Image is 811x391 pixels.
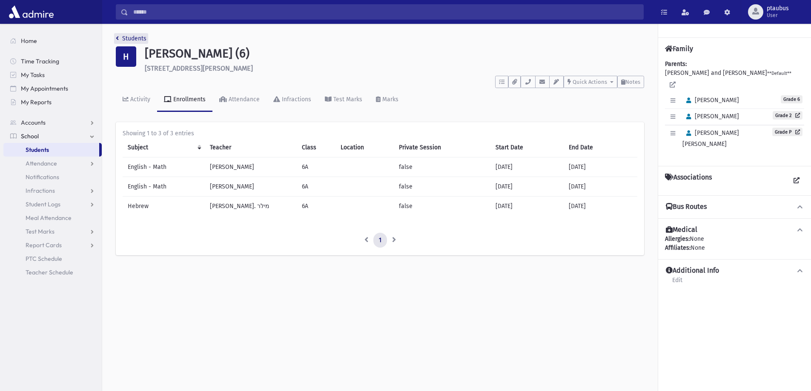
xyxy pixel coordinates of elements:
a: Grade 2 [773,111,802,120]
span: Infractions [26,187,55,194]
span: Teacher Schedule [26,268,73,276]
a: My Reports [3,95,102,109]
td: English - Math [123,177,205,196]
a: Activity [116,88,157,112]
span: PTC Schedule [26,255,62,263]
a: Test Marks [318,88,369,112]
div: H [116,46,136,67]
th: Private Session [394,138,490,157]
div: [PERSON_NAME] and [PERSON_NAME] [665,60,804,159]
th: Subject [123,138,205,157]
div: Activity [129,96,150,103]
a: Meal Attendance [3,211,102,225]
td: [DATE] [564,196,637,216]
span: Quick Actions [573,79,607,85]
td: English - Math [123,157,205,177]
span: Attendance [26,160,57,167]
button: Medical [665,225,804,234]
span: [PERSON_NAME] [682,97,739,104]
th: Teacher [205,138,297,157]
button: Quick Actions [564,76,617,88]
a: Time Tracking [3,54,102,68]
b: Allergies: [665,235,690,243]
a: Attendance [3,157,102,170]
h4: Additional Info [666,266,719,275]
th: Class [297,138,335,157]
td: [DATE] [490,157,564,177]
h4: Bus Routes [666,203,707,211]
a: My Appointments [3,82,102,95]
span: Report Cards [26,241,62,249]
a: Marks [369,88,405,112]
span: My Reports [21,98,52,106]
a: Accounts [3,116,102,129]
th: Location [335,138,394,157]
td: [PERSON_NAME] [205,177,297,196]
div: None [665,243,804,252]
input: Search [128,4,643,20]
div: Marks [381,96,398,103]
h4: Associations [665,173,712,188]
div: Enrollments [172,96,206,103]
th: End Date [564,138,637,157]
a: Students [3,143,99,157]
td: [DATE] [564,177,637,196]
span: Test Marks [26,228,54,235]
span: Accounts [21,119,46,126]
img: AdmirePro [7,3,56,20]
td: false [394,177,490,196]
div: Test Marks [332,96,362,103]
span: Notes [625,79,640,85]
td: [DATE] [490,177,564,196]
td: [DATE] [490,196,564,216]
b: Parents: [665,60,687,68]
a: Grade P [772,128,802,136]
a: School [3,129,102,143]
span: Meal Attendance [26,214,72,222]
h4: Medical [666,225,697,234]
b: Affiliates: [665,244,691,251]
h1: [PERSON_NAME] (6) [145,46,644,61]
td: 6A [297,177,335,196]
td: [PERSON_NAME]. מילר [205,196,297,216]
span: [PERSON_NAME] [PERSON_NAME] [682,129,739,148]
span: [PERSON_NAME] [682,113,739,120]
span: Grade 6 [781,95,802,103]
nav: breadcrumb [116,34,146,46]
a: Infractions [3,184,102,197]
td: false [394,157,490,177]
h6: [STREET_ADDRESS][PERSON_NAME] [145,64,644,72]
a: Teacher Schedule [3,265,102,279]
a: Enrollments [157,88,212,112]
a: Infractions [267,88,318,112]
span: Time Tracking [21,57,59,65]
td: [DATE] [564,157,637,177]
a: View all Associations [789,173,804,188]
td: 6A [297,157,335,177]
a: Report Cards [3,238,102,252]
th: Start Date [490,138,564,157]
div: Attendance [227,96,260,103]
a: Students [116,35,146,42]
span: Students [26,146,49,154]
span: School [21,132,39,140]
td: Hebrew [123,196,205,216]
div: Showing 1 to 3 of 3 entries [123,129,637,138]
td: 6A [297,196,335,216]
span: Student Logs [26,200,60,208]
div: Infractions [280,96,311,103]
h4: Family [665,45,693,53]
a: Home [3,34,102,48]
span: Home [21,37,37,45]
span: User [767,12,789,19]
td: [PERSON_NAME] [205,157,297,177]
a: My Tasks [3,68,102,82]
span: My Appointments [21,85,68,92]
a: PTC Schedule [3,252,102,265]
div: None [665,234,804,252]
a: 1 [373,233,387,248]
button: Notes [617,76,644,88]
span: ptaubus [767,5,789,12]
a: Test Marks [3,225,102,238]
a: Edit [672,275,683,291]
